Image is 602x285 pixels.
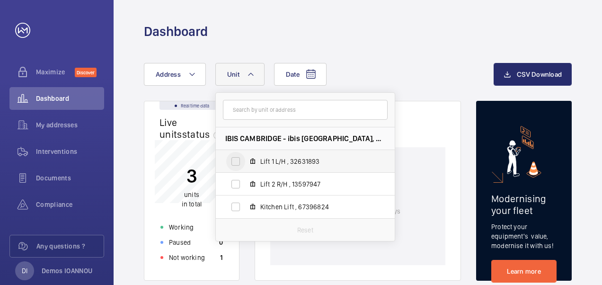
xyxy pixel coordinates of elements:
span: Kitchen Lift , 67396824 [260,202,370,212]
p: Paused [169,238,191,247]
p: Reset [297,225,313,235]
span: Interventions [36,147,104,156]
span: My addresses [36,120,104,130]
button: Unit [215,63,265,86]
p: Working [169,223,194,232]
p: 1 [220,253,223,262]
input: Search by unit or address [223,100,388,120]
span: Any questions ? [36,241,104,251]
p: Not working [169,253,205,262]
span: units [184,191,199,198]
span: Discover [75,68,97,77]
p: DI [22,266,27,276]
span: Address [156,71,181,78]
h1: Dashboard [144,23,208,40]
p: 0 [219,238,223,247]
p: Protect your equipment's value, modernise it with us! [491,222,557,250]
span: IBIS CAMBRIDGE - ibis [GEOGRAPHIC_DATA], CB1 2GA [GEOGRAPHIC_DATA] [225,134,385,143]
span: Lift 2 R/H , 13597947 [260,179,370,189]
span: Date [286,71,300,78]
h2: Live units [159,116,225,140]
span: Lift 1 L/H , 32631893 [260,157,370,166]
p: in total [182,190,202,209]
span: Dashboard [36,94,104,103]
h2: Modernising your fleet [491,193,557,216]
div: Real time data [159,101,224,110]
p: 3 [182,164,202,187]
button: Date [274,63,327,86]
span: Compliance [36,200,104,209]
span: CSV Download [517,71,562,78]
p: Demos IOANNOU [42,266,93,276]
button: CSV Download [494,63,572,86]
span: Documents [36,173,104,183]
span: Maximize [36,67,75,77]
button: Address [144,63,206,86]
span: Unit [227,71,239,78]
span: status [182,128,225,140]
a: Learn more [491,260,557,283]
img: marketing-card.svg [507,126,541,178]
